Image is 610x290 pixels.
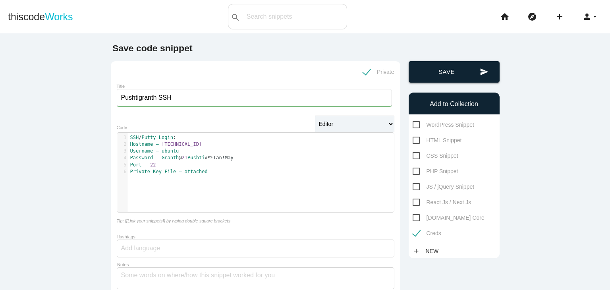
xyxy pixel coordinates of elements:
[130,169,151,174] span: Private
[130,135,176,140] span: :
[8,4,73,29] a: thiscodeWorks
[130,148,153,154] span: Username
[130,141,153,147] span: Hostname
[231,5,240,30] i: search
[162,141,202,147] span: [TECHNICAL_ID]
[117,218,231,223] i: Tip: [[Link your snippets]] by typing double square brackets
[555,4,564,29] i: add
[162,148,179,154] span: ubuntu
[117,162,128,168] div: 5
[413,151,458,161] span: CSS Snippet
[413,213,485,223] span: [DOMAIN_NAME] Core
[413,182,475,192] span: JS / jQuery Snippet
[527,4,537,29] i: explore
[117,168,128,175] div: 6
[117,125,127,130] label: Code
[413,197,471,207] span: React Js / Next Js
[592,4,598,29] i: arrow_drop_down
[45,11,73,22] span: Works
[130,162,142,168] span: Port
[117,148,128,155] div: 3
[228,4,243,29] button: search
[413,135,462,145] span: HTML Snippet
[156,155,159,160] span: –
[156,141,159,147] span: –
[117,234,135,239] label: Hashtags
[185,169,208,174] span: attached
[162,155,179,160] span: Granth
[112,43,193,53] b: Save code snippet
[117,262,129,267] label: Notes
[413,244,443,258] a: addNew
[117,134,128,141] div: 1
[139,135,141,140] span: /
[145,162,147,168] span: –
[141,135,156,140] span: Putty
[413,228,441,238] span: Creds
[150,162,156,168] span: 22
[117,84,125,89] label: Title
[480,61,488,83] i: send
[130,155,153,160] span: Password
[582,4,592,29] i: person
[179,155,181,160] span: @
[130,135,139,140] span: SSH
[205,155,233,160] span: #$%Tan!May
[182,155,187,160] span: 21
[413,244,420,258] i: add
[179,169,181,174] span: –
[243,8,347,25] input: Search snippets
[117,89,392,106] input: What does this code do?
[153,169,162,174] span: Key
[187,155,205,160] span: Pushti
[117,155,128,161] div: 4
[363,67,394,77] span: Private
[121,240,169,257] input: Add language
[159,135,173,140] span: Login
[413,101,496,108] h6: Add to Collection
[164,169,176,174] span: File
[413,166,458,176] span: PHP Snippet
[413,120,474,130] span: WordPress Snippet
[409,61,500,83] button: sendSave
[500,4,510,29] i: home
[117,141,128,148] div: 2
[156,148,159,154] span: –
